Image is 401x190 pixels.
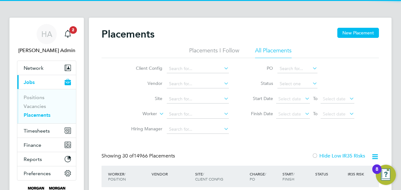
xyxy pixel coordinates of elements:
[337,28,379,38] button: New Placement
[17,24,76,54] a: HA[PERSON_NAME] Admin
[312,153,365,159] label: Hide Low IR35 Risks
[24,79,35,85] span: Jobs
[17,75,76,89] button: Jobs
[376,165,396,185] button: Open Resource Center, 8 new notifications
[346,168,368,180] div: IR35 Risk
[189,47,239,58] li: Placements I Follow
[108,171,126,181] span: / Position
[314,168,346,180] div: Status
[167,64,229,73] input: Search for...
[122,153,134,159] span: 30 of
[17,47,76,54] span: Hays Admin
[150,168,194,180] div: Vendor
[245,111,273,116] label: Finish Date
[17,124,76,138] button: Timesheets
[195,171,223,181] span: / Client Config
[167,80,229,88] input: Search for...
[245,96,273,101] label: Start Date
[24,94,44,100] a: Positions
[278,96,301,102] span: Select date
[69,26,77,34] span: 2
[277,64,317,73] input: Search for...
[311,94,319,103] span: To
[255,47,292,58] li: All Placements
[194,168,248,185] div: Site
[277,80,317,88] input: Select one
[24,103,46,109] a: Vacancies
[278,111,301,117] span: Select date
[323,96,346,102] span: Select date
[121,111,157,117] label: Worker
[122,153,175,159] span: 14966 Placements
[248,168,281,185] div: Charge
[24,142,41,148] span: Finance
[167,110,229,119] input: Search for...
[17,152,76,166] button: Reports
[24,112,50,118] a: Placements
[282,171,294,181] span: / Finish
[245,80,273,86] label: Status
[323,111,346,117] span: Select date
[126,65,162,71] label: Client Config
[250,171,266,181] span: / PO
[245,65,273,71] label: PO
[24,156,42,162] span: Reports
[107,168,150,185] div: Worker
[126,126,162,132] label: Hiring Manager
[41,30,52,38] span: HA
[126,80,162,86] label: Vendor
[24,128,50,134] span: Timesheets
[24,170,51,176] span: Preferences
[17,166,76,180] button: Preferences
[102,28,154,40] h2: Placements
[281,168,314,185] div: Start
[17,89,76,123] div: Jobs
[24,65,44,71] span: Network
[375,169,378,177] div: 8
[126,96,162,101] label: Site
[102,153,176,159] div: Showing
[17,138,76,152] button: Finance
[61,24,74,44] a: 2
[167,125,229,134] input: Search for...
[311,110,319,118] span: To
[17,61,76,75] button: Network
[167,95,229,104] input: Search for...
